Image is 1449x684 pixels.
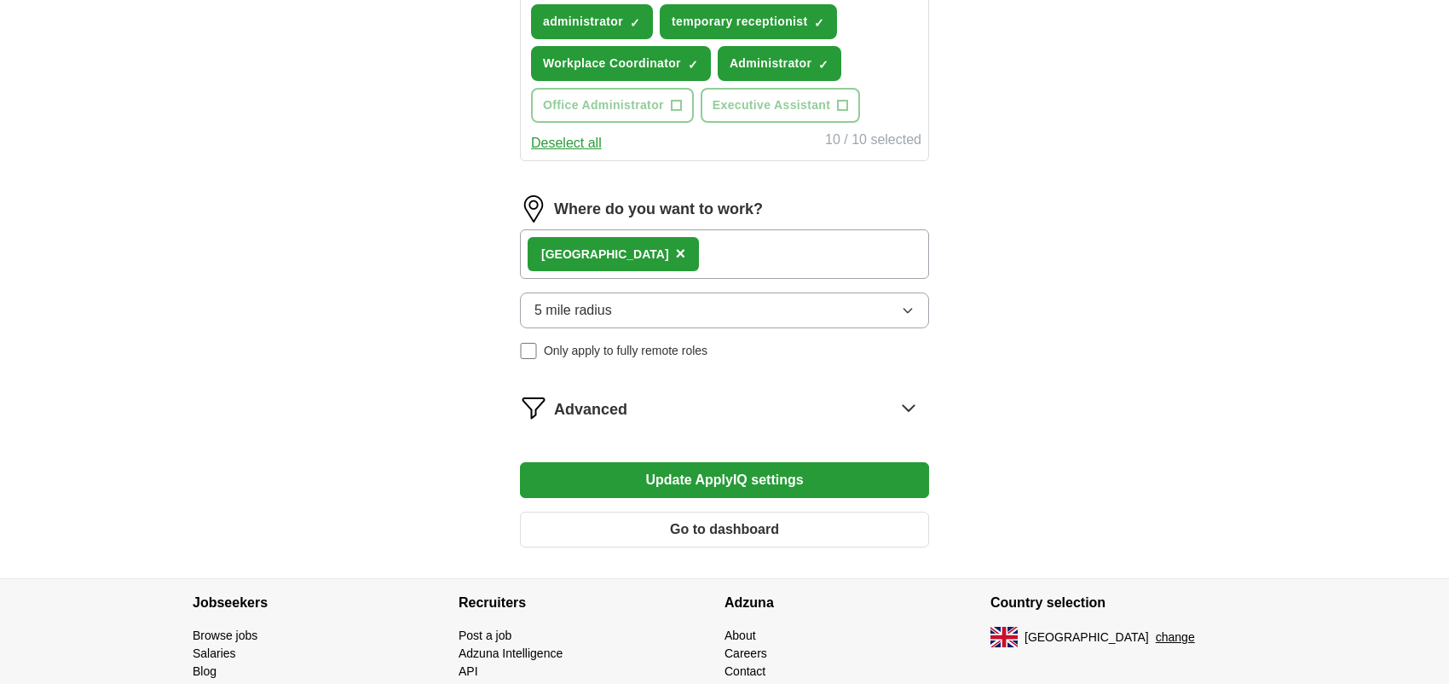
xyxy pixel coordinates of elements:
button: temporary receptionist✓ [660,4,837,39]
span: ✓ [814,16,824,30]
span: temporary receptionist [672,13,807,31]
div: 10 / 10 selected [825,130,921,154]
a: About [724,629,756,642]
a: Contact [724,664,765,678]
span: Administrator [730,55,811,72]
span: Advanced [554,398,627,421]
span: [GEOGRAPHIC_DATA] [1025,629,1149,646]
span: Workplace Coordinator [543,55,681,72]
h4: Country selection [990,579,1256,627]
a: API [459,664,478,678]
button: administrator✓ [531,4,653,39]
input: Only apply to fully remote roles [520,343,537,360]
button: × [676,241,686,267]
a: Careers [724,646,767,660]
a: Salaries [193,646,236,660]
button: Executive Assistant [701,88,860,123]
span: administrator [543,13,623,31]
button: Update ApplyIQ settings [520,462,929,498]
span: Office Administrator [543,96,664,114]
button: Go to dashboard [520,512,929,548]
a: Browse jobs [193,629,257,642]
span: ✓ [818,58,828,72]
span: ✓ [688,58,698,72]
button: 5 mile radius [520,293,929,328]
a: Blog [193,664,216,678]
div: [GEOGRAPHIC_DATA] [541,246,669,264]
span: 5 mile radius [534,300,612,321]
a: Post a job [459,629,511,642]
img: location.png [520,195,547,223]
span: Only apply to fully remote roles [544,342,707,360]
span: Executive Assistant [713,96,830,114]
button: Deselect all [531,133,602,154]
img: UK flag [990,627,1018,647]
a: Adzuna Intelligence [459,646,563,660]
img: filter [520,394,547,421]
button: Administrator✓ [718,46,841,81]
label: Where do you want to work? [554,198,763,221]
button: Workplace Coordinator✓ [531,46,711,81]
button: change [1156,629,1195,646]
button: Office Administrator [531,88,694,123]
span: ✓ [630,16,640,30]
span: × [676,244,686,263]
